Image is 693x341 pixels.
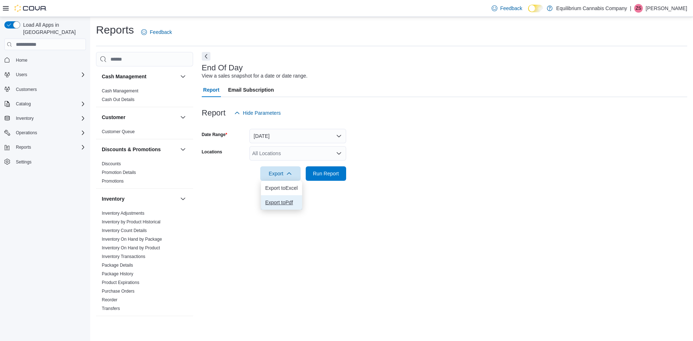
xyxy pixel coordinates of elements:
[556,4,627,13] p: Equilibrium Cannabis Company
[96,159,193,188] div: Discounts & Promotions
[306,166,346,181] button: Run Report
[261,181,302,195] button: Export toExcel
[102,97,135,102] a: Cash Out Details
[202,52,210,61] button: Next
[102,297,117,303] span: Reorder
[265,200,298,205] span: Export to Pdf
[102,129,135,135] span: Customer Queue
[528,5,543,12] input: Dark Mode
[102,129,135,134] a: Customer Queue
[102,73,177,80] button: Cash Management
[249,129,346,143] button: [DATE]
[179,194,187,203] button: Inventory
[102,271,133,276] a: Package History
[179,322,187,331] button: Loyalty
[102,97,135,102] span: Cash Out Details
[16,130,37,136] span: Operations
[16,101,31,107] span: Catalog
[16,87,37,92] span: Customers
[102,161,121,166] a: Discounts
[102,211,144,216] a: Inventory Adjustments
[102,179,124,184] a: Promotions
[13,114,86,123] span: Inventory
[102,280,139,285] span: Product Expirations
[202,132,227,137] label: Date Range
[179,145,187,154] button: Discounts & Promotions
[261,195,302,210] button: Export toPdf
[150,29,172,36] span: Feedback
[489,1,525,16] a: Feedback
[16,144,31,150] span: Reports
[102,73,147,80] h3: Cash Management
[102,306,120,311] span: Transfers
[16,159,31,165] span: Settings
[13,100,34,108] button: Catalog
[96,23,134,37] h1: Reports
[102,146,161,153] h3: Discounts & Promotions
[228,83,274,97] span: Email Subscription
[646,4,687,13] p: [PERSON_NAME]
[1,128,89,138] button: Operations
[13,70,86,79] span: Users
[202,109,226,117] h3: Report
[102,289,135,294] a: Purchase Orders
[138,25,175,39] a: Feedback
[13,70,30,79] button: Users
[102,306,120,311] a: Transfers
[102,219,161,224] a: Inventory by Product Historical
[102,178,124,184] span: Promotions
[636,4,641,13] span: ZS
[102,114,125,121] h3: Customer
[13,128,86,137] span: Operations
[202,149,222,155] label: Locations
[634,4,643,13] div: Zack Sanchez
[102,195,177,202] button: Inventory
[336,150,342,156] button: Open list of options
[102,271,133,277] span: Package History
[1,54,89,65] button: Home
[179,113,187,122] button: Customer
[203,83,219,97] span: Report
[102,195,125,202] h3: Inventory
[4,52,86,186] nav: Complex example
[102,263,133,268] a: Package Details
[102,114,177,121] button: Customer
[102,297,117,302] a: Reorder
[102,170,136,175] span: Promotion Details
[102,245,160,250] a: Inventory On Hand by Product
[102,228,147,233] span: Inventory Count Details
[265,185,298,191] span: Export to Excel
[13,157,86,166] span: Settings
[102,254,145,259] span: Inventory Transactions
[16,57,27,63] span: Home
[102,146,177,153] button: Discounts & Promotions
[102,219,161,225] span: Inventory by Product Historical
[96,209,193,316] div: Inventory
[13,143,34,152] button: Reports
[13,100,86,108] span: Catalog
[102,237,162,242] a: Inventory On Hand by Package
[265,166,296,181] span: Export
[13,55,86,64] span: Home
[13,56,30,65] a: Home
[96,87,193,107] div: Cash Management
[243,109,281,117] span: Hide Parameters
[102,245,160,251] span: Inventory On Hand by Product
[1,99,89,109] button: Catalog
[16,72,27,78] span: Users
[13,85,86,94] span: Customers
[13,128,40,137] button: Operations
[231,106,284,120] button: Hide Parameters
[202,64,243,72] h3: End Of Day
[1,157,89,167] button: Settings
[500,5,522,12] span: Feedback
[13,158,34,166] a: Settings
[20,21,86,36] span: Load All Apps in [GEOGRAPHIC_DATA]
[102,88,138,93] a: Cash Management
